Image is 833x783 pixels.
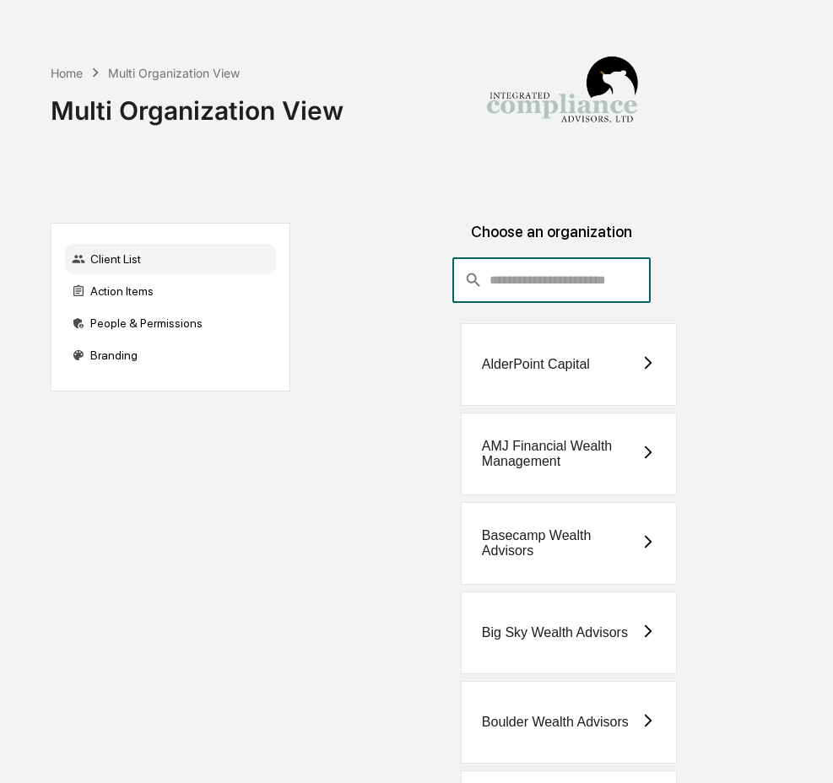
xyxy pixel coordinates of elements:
div: Action Items [65,276,276,306]
div: Home [51,66,83,80]
div: Branding [65,340,276,370]
div: Multi Organization View [108,66,240,80]
div: AMJ Financial Wealth Management [482,439,641,469]
div: Boulder Wealth Advisors [482,715,629,730]
div: People & Permissions [65,308,276,338]
div: Client List [65,244,276,274]
img: Integrated Compliance Advisors [478,13,646,182]
div: Big Sky Wealth Advisors [482,625,628,640]
div: Multi Organization View [51,82,343,126]
div: Choose an organization [304,223,800,257]
div: consultant-dashboard__filter-organizations-search-bar [452,257,651,303]
div: AlderPoint Capital [482,357,590,372]
div: Basecamp Wealth Advisors [482,528,641,559]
